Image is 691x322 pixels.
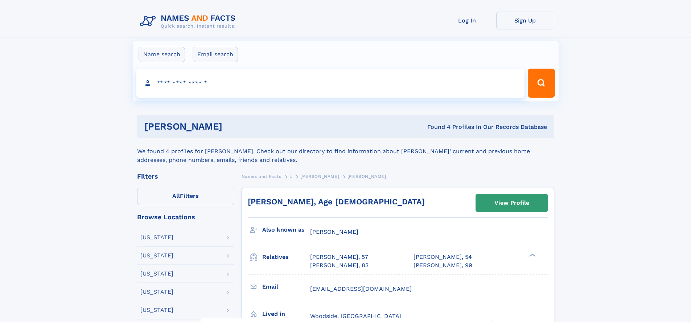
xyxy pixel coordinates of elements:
[139,47,185,62] label: Name search
[438,12,496,29] a: Log In
[137,12,242,31] img: Logo Names and Facts
[137,214,234,220] div: Browse Locations
[325,123,547,131] div: Found 4 Profiles In Our Records Database
[476,194,548,212] a: View Profile
[310,261,369,269] a: [PERSON_NAME], 83
[262,308,310,320] h3: Lived in
[300,174,339,179] span: [PERSON_NAME]
[140,307,173,313] div: [US_STATE]
[310,285,412,292] span: [EMAIL_ADDRESS][DOMAIN_NAME]
[496,12,554,29] a: Sign Up
[528,69,555,98] button: Search Button
[414,253,472,261] a: [PERSON_NAME], 54
[137,173,234,180] div: Filters
[248,197,425,206] a: [PERSON_NAME], Age [DEMOGRAPHIC_DATA]
[310,253,368,261] a: [PERSON_NAME], 57
[310,313,401,319] span: Woodside, [GEOGRAPHIC_DATA]
[310,228,358,235] span: [PERSON_NAME]
[262,251,310,263] h3: Relatives
[262,224,310,236] h3: Also known as
[347,174,386,179] span: [PERSON_NAME]
[140,271,173,277] div: [US_STATE]
[242,172,281,181] a: Names and Facts
[289,174,292,179] span: L
[137,138,554,164] div: We found 4 profiles for [PERSON_NAME]. Check out our directory to find information about [PERSON_...
[193,47,238,62] label: Email search
[289,172,292,181] a: L
[140,289,173,295] div: [US_STATE]
[172,192,180,199] span: All
[527,253,536,258] div: ❯
[414,261,472,269] a: [PERSON_NAME], 99
[137,188,234,205] label: Filters
[494,195,529,211] div: View Profile
[140,253,173,258] div: [US_STATE]
[262,281,310,293] h3: Email
[300,172,339,181] a: [PERSON_NAME]
[136,69,525,98] input: search input
[144,122,325,131] h1: [PERSON_NAME]
[140,235,173,240] div: [US_STATE]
